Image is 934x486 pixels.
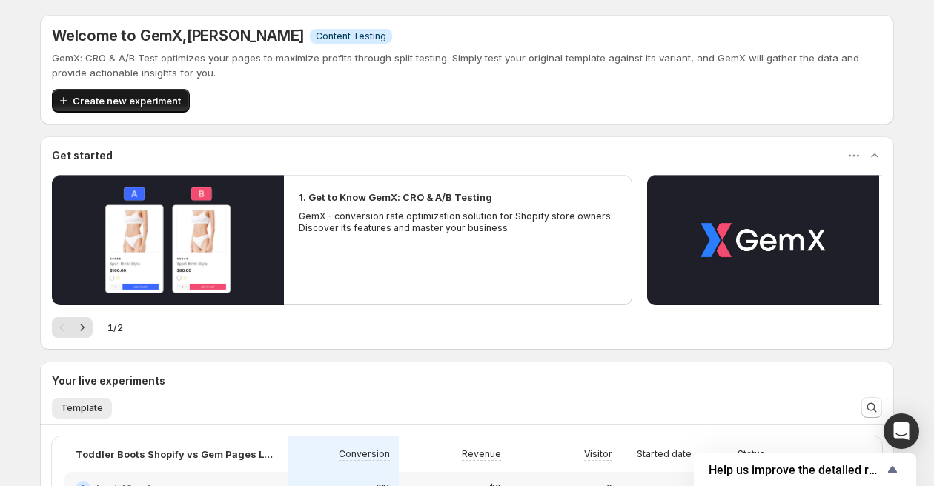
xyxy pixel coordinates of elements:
[76,447,276,462] p: Toddler Boots Shopify vs Gem Pages Landing Page
[52,89,190,113] button: Create new experiment
[584,448,612,460] p: Visitor
[182,27,304,44] span: , [PERSON_NAME]
[709,461,901,479] button: Show survey - Help us improve the detailed report for A/B campaigns
[299,190,492,204] h2: 1. Get to Know GemX: CRO & A/B Testing
[52,148,113,163] h3: Get started
[52,50,882,80] p: GemX: CRO & A/B Test optimizes your pages to maximize profits through split testing. Simply test ...
[52,317,93,338] nav: Pagination
[73,93,181,108] span: Create new experiment
[339,448,390,460] p: Conversion
[861,397,882,418] button: Search and filter results
[884,413,919,449] div: Open Intercom Messenger
[647,175,879,305] button: Play video
[61,402,103,414] span: Template
[709,463,884,477] span: Help us improve the detailed report for A/B campaigns
[107,320,123,335] span: 1 / 2
[462,448,501,460] p: Revenue
[316,30,386,42] span: Content Testing
[738,448,765,460] p: Status
[72,317,93,338] button: Next
[637,448,692,460] p: Started date
[52,175,284,305] button: Play video
[52,373,165,388] h3: Your live experiments
[52,27,304,44] h5: Welcome to GemX
[299,210,617,234] p: GemX - conversion rate optimization solution for Shopify store owners. Discover its features and ...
